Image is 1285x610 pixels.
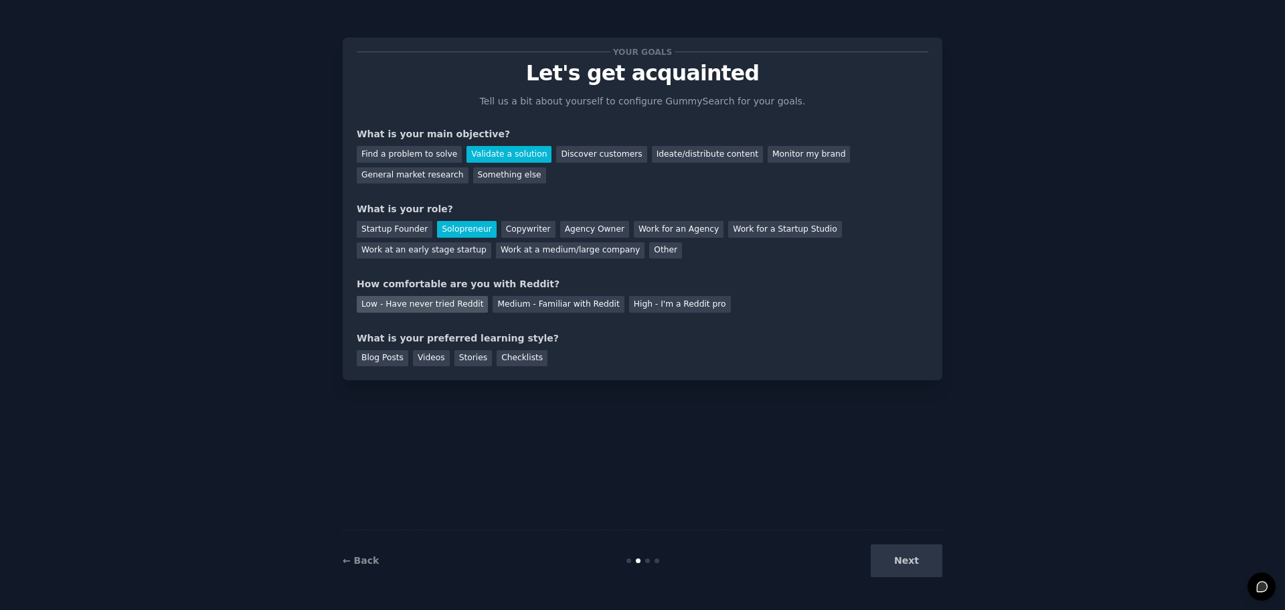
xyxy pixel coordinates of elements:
[629,296,731,313] div: High - I'm a Reddit pro
[437,221,496,238] div: Solopreneur
[652,146,763,163] div: Ideate/distribute content
[357,146,462,163] div: Find a problem to solve
[357,167,468,184] div: General market research
[357,350,408,367] div: Blog Posts
[634,221,723,238] div: Work for an Agency
[768,146,850,163] div: Monitor my brand
[454,350,492,367] div: Stories
[610,45,675,59] span: Your goals
[501,221,555,238] div: Copywriter
[556,146,647,163] div: Discover customers
[413,350,450,367] div: Videos
[357,62,928,85] p: Let's get acquainted
[357,242,491,259] div: Work at an early stage startup
[473,167,546,184] div: Something else
[357,202,928,216] div: What is your role?
[560,221,629,238] div: Agency Owner
[357,221,432,238] div: Startup Founder
[466,146,551,163] div: Validate a solution
[474,94,811,108] p: Tell us a bit about yourself to configure GummySearch for your goals.
[357,127,928,141] div: What is your main objective?
[357,277,928,291] div: How comfortable are you with Reddit?
[497,350,547,367] div: Checklists
[357,296,488,313] div: Low - Have never tried Reddit
[649,242,682,259] div: Other
[496,242,645,259] div: Work at a medium/large company
[343,555,379,566] a: ← Back
[357,331,928,346] div: What is your preferred learning style?
[728,221,841,238] div: Work for a Startup Studio
[493,296,624,313] div: Medium - Familiar with Reddit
